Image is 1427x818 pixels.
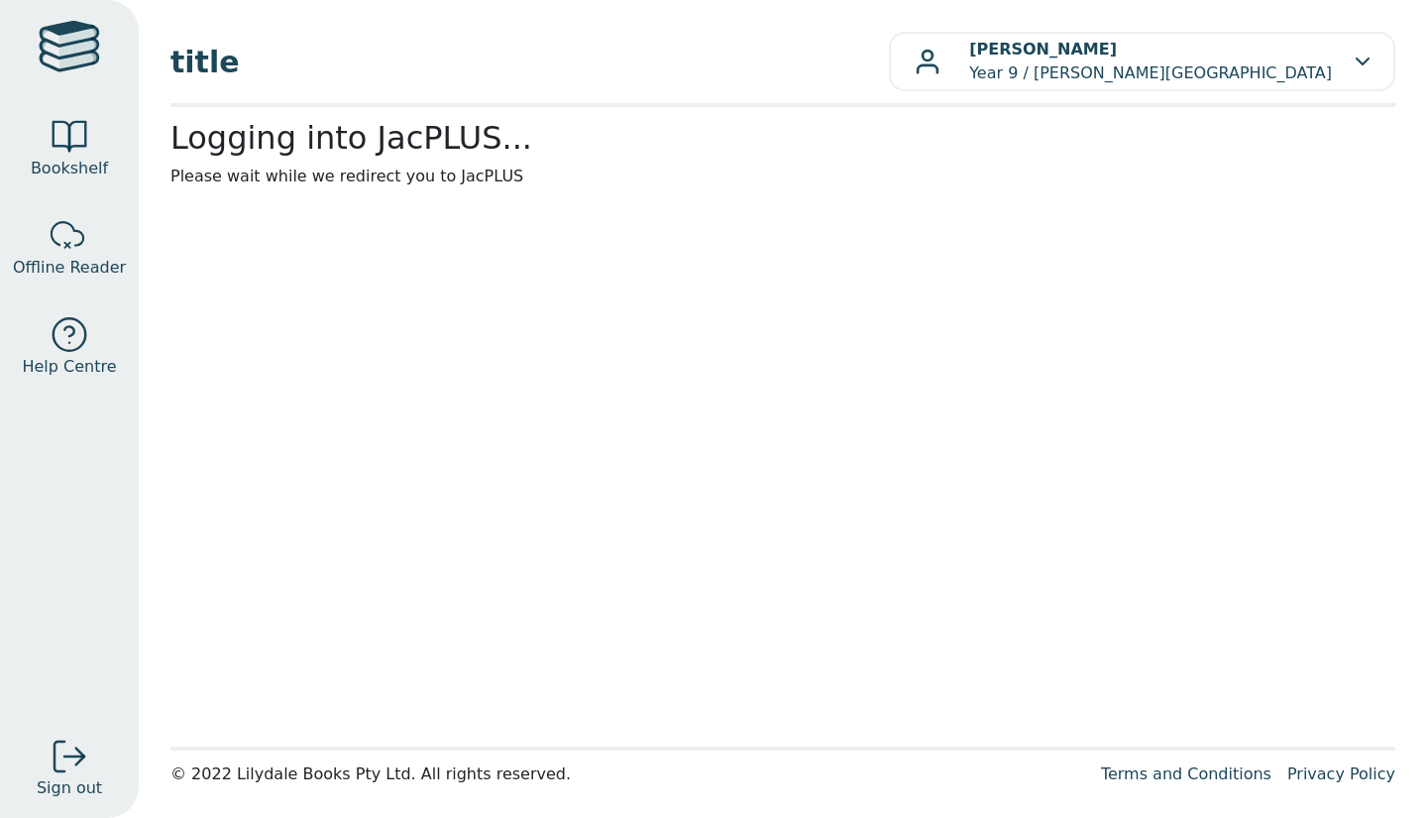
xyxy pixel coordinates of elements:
a: Terms and Conditions [1101,764,1271,783]
button: [PERSON_NAME]Year 9 / [PERSON_NAME][GEOGRAPHIC_DATA] [889,32,1395,91]
p: Please wait while we redirect you to JacPLUS [170,165,1395,188]
span: Offline Reader [13,256,126,280]
span: Help Centre [22,355,116,379]
a: Privacy Policy [1287,764,1395,783]
div: © 2022 Lilydale Books Pty Ltd. All rights reserved. [170,762,1085,786]
h2: Logging into JacPLUS... [170,119,1395,157]
span: title [170,40,889,84]
p: Year 9 / [PERSON_NAME][GEOGRAPHIC_DATA] [969,38,1332,85]
b: [PERSON_NAME] [969,40,1117,58]
span: Bookshelf [31,157,108,180]
span: Sign out [37,776,102,800]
